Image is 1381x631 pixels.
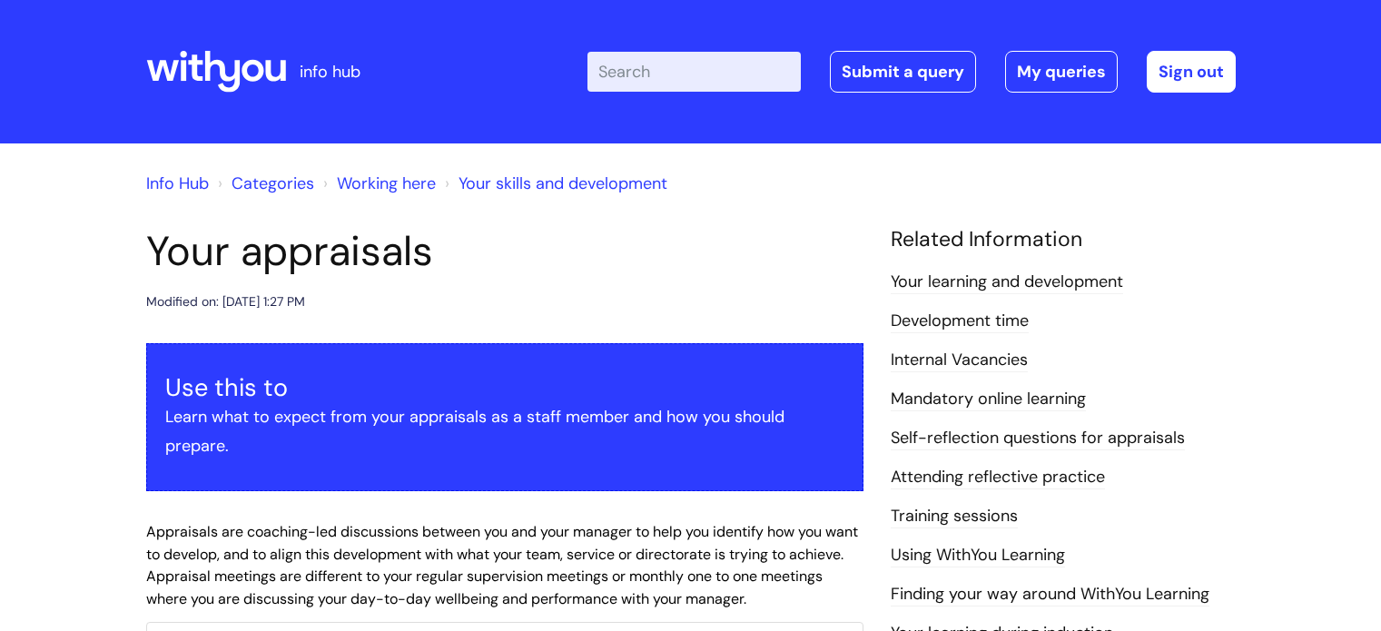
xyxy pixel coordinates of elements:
[891,466,1105,489] a: Attending reflective practice
[300,57,360,86] p: info hub
[232,173,314,194] a: Categories
[587,52,801,92] input: Search
[146,291,305,313] div: Modified on: [DATE] 1:27 PM
[459,173,667,194] a: Your skills and development
[1147,51,1236,93] a: Sign out
[891,227,1236,252] h4: Related Information
[891,349,1028,372] a: Internal Vacancies
[146,522,858,608] span: Appraisals are coaching-led discussions between you and your manager to help you identify how you...
[213,169,314,198] li: Solution home
[337,173,436,194] a: Working here
[587,51,1236,93] div: | -
[165,402,844,461] p: Learn what to expect from your appraisals as a staff member and how you should prepare.
[891,427,1185,450] a: Self-reflection questions for appraisals
[146,227,863,276] h1: Your appraisals
[891,271,1123,294] a: Your learning and development
[1005,51,1118,93] a: My queries
[891,544,1065,567] a: Using WithYou Learning
[319,169,436,198] li: Working here
[830,51,976,93] a: Submit a query
[891,310,1029,333] a: Development time
[891,388,1086,411] a: Mandatory online learning
[891,583,1209,606] a: Finding your way around WithYou Learning
[440,169,667,198] li: Your skills and development
[165,373,844,402] h3: Use this to
[891,505,1018,528] a: Training sessions
[146,173,209,194] a: Info Hub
